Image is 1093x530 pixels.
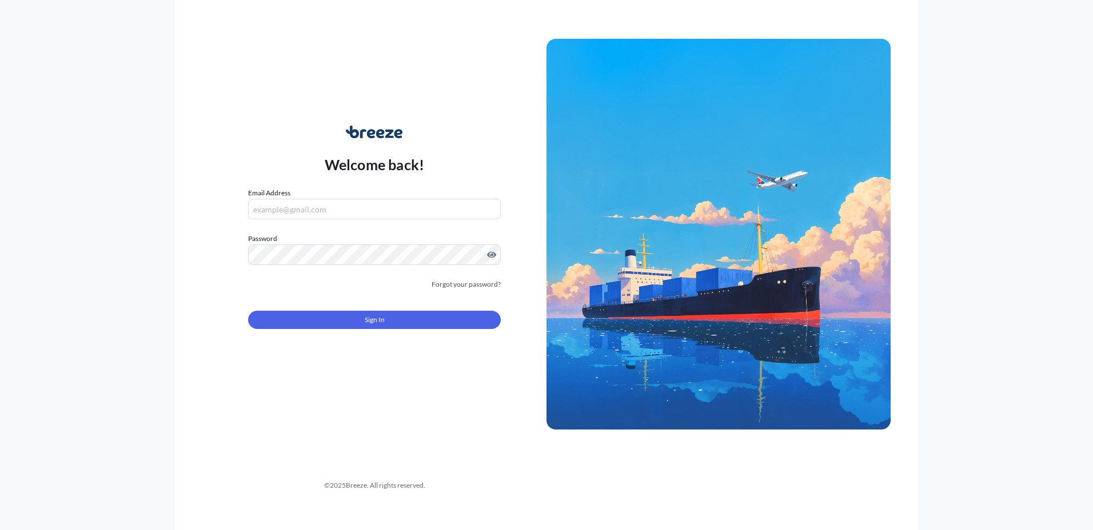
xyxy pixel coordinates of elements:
[487,250,496,259] button: Show password
[202,480,546,491] div: © 2025 Breeze. All rights reserved.
[248,311,501,329] button: Sign In
[365,314,385,326] span: Sign In
[248,187,290,199] label: Email Address
[546,39,891,429] img: Ship illustration
[432,279,501,290] a: Forgot your password?
[248,233,501,244] label: Password
[325,155,425,174] p: Welcome back!
[248,199,501,219] input: example@gmail.com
